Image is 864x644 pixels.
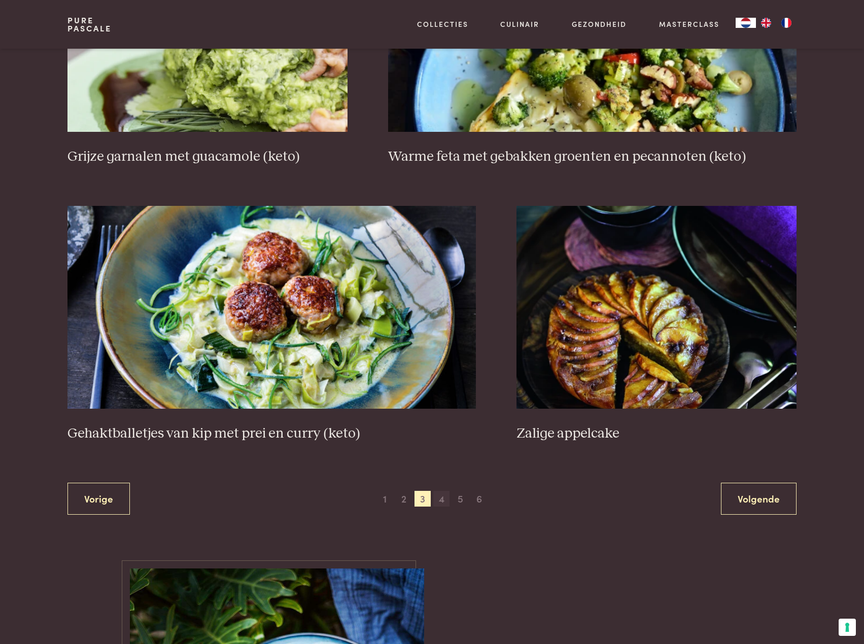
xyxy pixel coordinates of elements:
div: Language [736,18,756,28]
a: Gezondheid [572,19,627,29]
span: 5 [452,491,468,507]
img: Zalige appelcake [516,206,797,409]
aside: Language selected: Nederlands [736,18,797,28]
span: 3 [414,491,431,507]
a: NL [736,18,756,28]
a: PurePascale [67,16,112,32]
a: Zalige appelcake Zalige appelcake [516,206,797,442]
ul: Language list [756,18,797,28]
button: Uw voorkeuren voor toestemming voor trackingtechnologieën [839,619,856,636]
span: 2 [396,491,412,507]
a: FR [776,18,797,28]
h3: Grijze garnalen met guacamole (keto) [67,148,348,166]
a: Gehaktballetjes van kip met prei en curry (keto) Gehaktballetjes van kip met prei en curry (keto) [67,206,476,442]
a: Masterclass [659,19,719,29]
span: 4 [433,491,450,507]
h3: Warme feta met gebakken groenten en pecannoten (keto) [388,148,797,166]
span: 1 [377,491,393,507]
h3: Gehaktballetjes van kip met prei en curry (keto) [67,425,476,443]
span: 6 [471,491,488,507]
a: Collecties [417,19,468,29]
img: Gehaktballetjes van kip met prei en curry (keto) [67,206,476,409]
a: Volgende [721,483,797,515]
a: EN [756,18,776,28]
a: Vorige [67,483,130,515]
h3: Zalige appelcake [516,425,797,443]
a: Culinair [500,19,539,29]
